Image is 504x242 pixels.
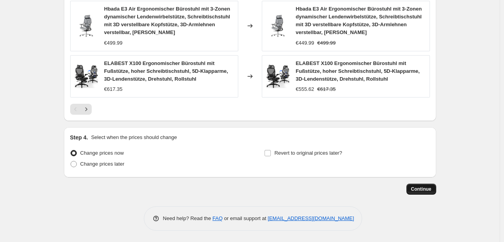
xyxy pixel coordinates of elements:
nav: Pagination [70,104,92,115]
span: Continue [411,186,431,192]
div: €449.99 [296,39,314,47]
a: FAQ [212,215,223,221]
div: €499.99 [104,39,123,47]
img: 9118gqqnx4L_80x.jpg [266,65,290,88]
a: [EMAIL_ADDRESS][DOMAIN_NAME] [268,215,354,221]
span: Change prices now [80,150,124,156]
span: Revert to original prices later? [274,150,342,156]
strike: €617.35 [317,85,336,93]
button: Continue [406,184,436,195]
span: ELABEST X100 Ergonomischer Bürostuhl mit Fußstütze, hoher Schreibtischstuhl, 5D-Klapparme, 3D-Len... [104,60,228,82]
div: €617.35 [104,85,123,93]
h2: Step 4. [70,134,88,141]
span: Hbada E3 Air Ergonomischer Bürostuhl mit 3-Zonen dynamischer Lendenwirbelstütze, Schreibtischstuh... [296,6,422,35]
span: Change prices later [80,161,125,167]
strike: €499.99 [317,39,336,47]
span: or email support at [223,215,268,221]
img: 9118gqqnx4L_80x.jpg [74,65,98,88]
span: ELABEST X100 Ergonomischer Bürostuhl mit Fußstütze, hoher Schreibtischstuhl, 5D-Klapparme, 3D-Len... [296,60,420,82]
img: 6142QZ7ZJNL_80x.jpg [266,14,290,38]
span: Need help? Read the [163,215,213,221]
div: €555.62 [296,85,314,93]
button: Next [81,104,92,115]
img: 6142QZ7ZJNL_80x.jpg [74,14,98,38]
p: Select when the prices should change [91,134,177,141]
span: Hbada E3 Air Ergonomischer Bürostuhl mit 3-Zonen dynamischer Lendenwirbelstütze, Schreibtischstuh... [104,6,230,35]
